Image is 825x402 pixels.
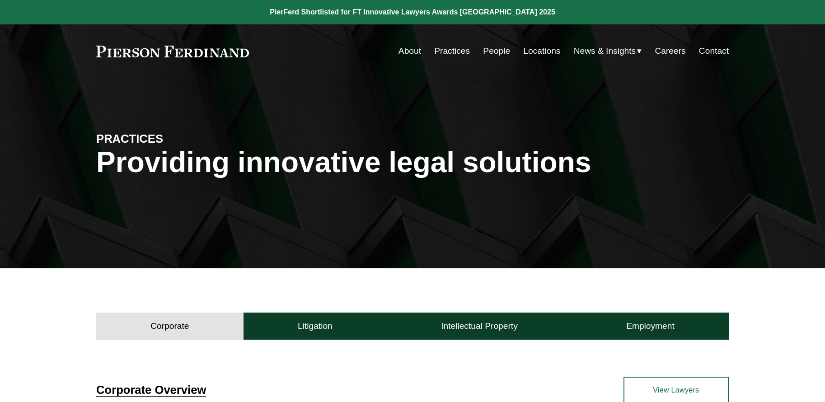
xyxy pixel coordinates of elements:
[96,146,729,179] h1: Providing innovative legal solutions
[96,383,206,396] a: Corporate Overview
[96,131,254,146] h4: PRACTICES
[398,42,421,60] a: About
[523,42,560,60] a: Locations
[483,42,510,60] a: People
[298,321,333,332] h4: Litigation
[150,321,189,332] h4: Corporate
[626,321,675,332] h4: Employment
[434,42,470,60] a: Practices
[441,321,518,332] h4: Intellectual Property
[574,42,642,60] a: folder dropdown
[699,42,729,60] a: Contact
[574,43,636,59] span: News & Insights
[655,42,685,60] a: Careers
